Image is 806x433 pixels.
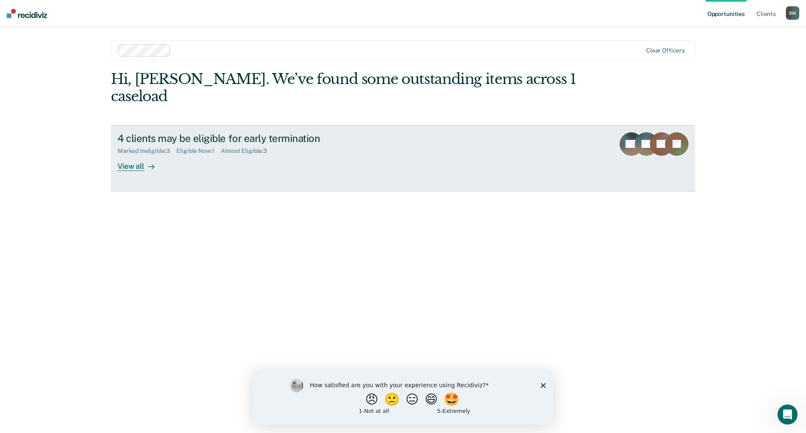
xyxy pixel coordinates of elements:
[118,132,412,144] div: 4 clients may be eligible for early termination
[786,6,799,20] button: BM
[111,125,695,192] a: 4 clients may be eligible for early terminationMarked Ineligible:3Eligible Now:1Almost Eligible:3...
[786,6,799,20] div: B M
[111,71,578,105] div: Hi, [PERSON_NAME]. We’ve found some outstanding items across 1 caseload
[176,147,221,155] div: Eligible Now : 1
[7,9,47,18] img: Recidiviz
[777,404,798,425] iframe: Intercom live chat
[646,47,685,54] div: Clear officers
[118,147,176,155] div: Marked Ineligible : 3
[221,147,274,155] div: Almost Eligible : 3
[118,155,165,171] div: View all
[253,370,553,425] iframe: Survey by Kim from Recidiviz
